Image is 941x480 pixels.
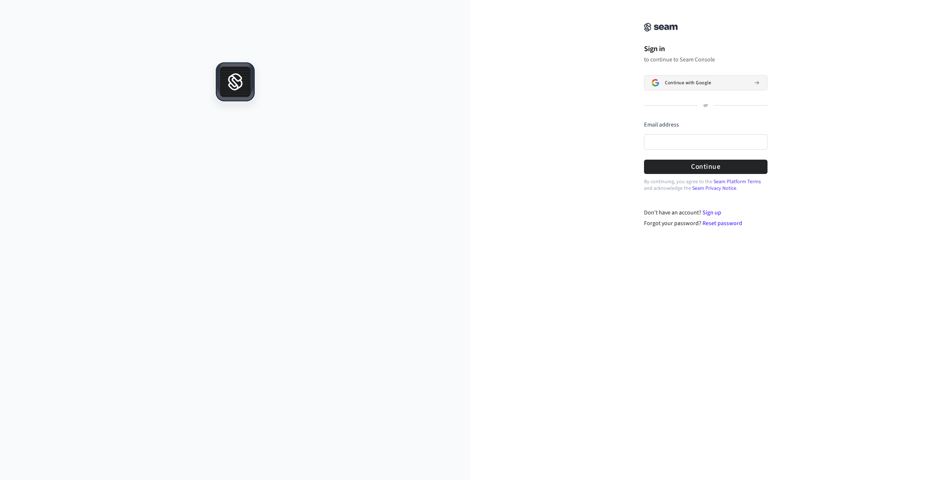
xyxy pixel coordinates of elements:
[644,121,679,129] label: Email address
[702,219,742,227] a: Reset password
[704,102,708,109] p: or
[644,56,768,63] p: to continue to Seam Console
[644,219,768,228] div: Forgot your password?
[692,185,736,192] a: Seam Privacy Notice
[652,79,659,86] img: Sign in with Google
[644,75,768,90] button: Sign in with GoogleContinue with Google
[644,208,768,217] div: Don't have an account?
[665,80,711,86] span: Continue with Google
[644,23,678,32] img: Seam Console
[644,43,768,54] h1: Sign in
[644,178,768,192] p: By continuing, you agree to the and acknowledge the .
[702,209,721,217] a: Sign up
[713,178,761,185] a: Seam Platform Terms
[644,160,768,174] button: Continue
